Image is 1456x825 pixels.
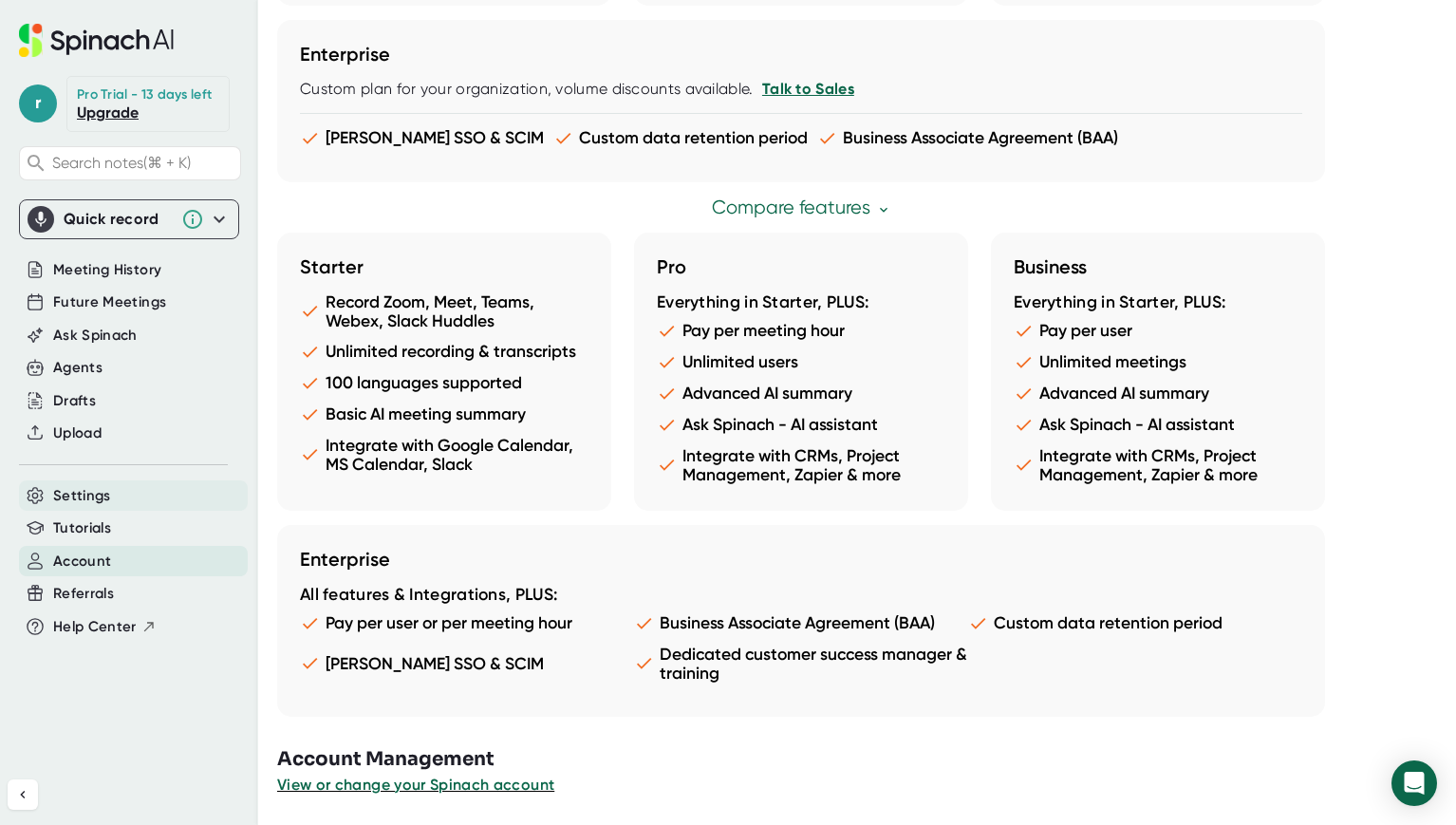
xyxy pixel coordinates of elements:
h3: Starter [300,255,588,278]
li: Unlimited meetings [1014,352,1302,372]
div: Quick record [28,200,231,238]
button: Tutorials [53,517,111,539]
button: Upload [53,422,102,444]
div: All features & Integrations, PLUS: [300,585,1302,606]
h3: Enterprise [300,43,1302,66]
button: Ask Spinach [53,325,138,347]
li: Unlimited recording & transcripts [300,342,588,362]
div: Pro Trial - 13 days left [77,86,212,103]
button: Referrals [53,583,114,605]
a: Compare features [712,197,891,218]
li: Advanced AI summary [1014,384,1302,403]
li: [PERSON_NAME] SSO & SCIM [300,128,544,148]
h3: Account Management [277,745,1456,774]
li: [PERSON_NAME] SSO & SCIM [300,645,634,683]
li: Record Zoom, Meet, Teams, Webex, Slack Huddles [300,292,588,330]
span: Help Center [53,616,137,638]
li: Advanced AI summary [657,384,945,403]
button: Help Center [53,616,157,638]
button: Agents [53,357,103,379]
button: Meeting History [53,259,161,281]
button: Drafts [53,390,96,412]
button: View or change your Spinach account [277,774,554,797]
h3: Enterprise [300,548,1302,571]
button: Collapse sidebar [8,779,38,810]
h3: Business [1014,255,1302,278]
a: Talk to Sales [762,80,854,98]
span: r [19,84,57,122]
li: Unlimited users [657,352,945,372]
li: Pay per meeting hour [657,321,945,341]
div: Open Intercom Messenger [1391,760,1437,806]
div: Custom plan for your organization, volume discounts available. [300,80,1302,99]
li: Pay per user [1014,321,1302,341]
li: Custom data retention period [968,613,1302,633]
div: Everything in Starter, PLUS: [657,292,945,313]
li: Business Associate Agreement (BAA) [817,128,1118,148]
button: Settings [53,485,111,507]
button: Future Meetings [53,291,166,313]
li: Ask Spinach - AI assistant [657,415,945,435]
li: Integrate with Google Calendar, MS Calendar, Slack [300,436,588,474]
li: Pay per user or per meeting hour [300,613,634,633]
div: Quick record [64,210,172,229]
li: 100 languages supported [300,373,588,393]
span: View or change your Spinach account [277,776,554,794]
div: Everything in Starter, PLUS: [1014,292,1302,313]
li: Dedicated customer success manager & training [634,645,968,683]
h3: Pro [657,255,945,278]
li: Basic AI meeting summary [300,404,588,424]
li: Business Associate Agreement (BAA) [634,613,968,633]
button: Account [53,551,111,572]
li: Custom data retention period [553,128,808,148]
li: Integrate with CRMs, Project Management, Zapier & more [1014,446,1302,484]
a: Upgrade [77,103,139,122]
li: Integrate with CRMs, Project Management, Zapier & more [657,446,945,484]
li: Ask Spinach - AI assistant [1014,415,1302,435]
span: Search notes (⌘ + K) [52,154,235,172]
